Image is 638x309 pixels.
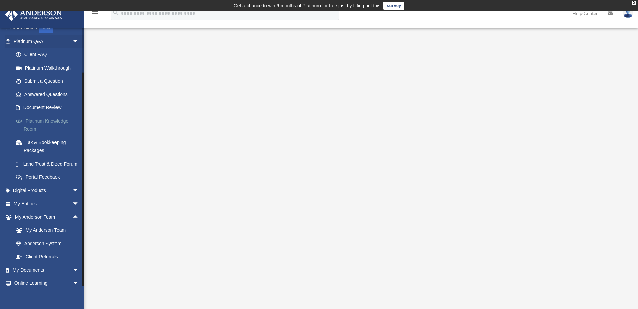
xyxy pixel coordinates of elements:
[9,250,89,264] a: Client Referrals
[72,35,86,48] span: arrow_drop_down
[72,210,86,224] span: arrow_drop_up
[72,263,86,277] span: arrow_drop_down
[9,224,89,237] a: My Anderson Team
[9,88,89,101] a: Answered Questions
[632,1,636,5] div: close
[179,56,542,258] iframe: <span data-mce-type="bookmark" style="display: inline-block; width: 0px; overflow: hidden; line-h...
[9,75,89,88] a: Submit a Question
[9,114,89,136] a: Platinum Knowledge Room
[5,210,89,224] a: My Anderson Teamarrow_drop_up
[5,35,89,48] a: Platinum Q&Aarrow_drop_down
[112,9,120,16] i: search
[91,12,99,17] a: menu
[72,184,86,197] span: arrow_drop_down
[91,9,99,17] i: menu
[9,61,86,75] a: Platinum Walkthrough
[9,171,89,184] a: Portal Feedback
[9,157,89,171] a: Land Trust & Deed Forum
[9,136,89,157] a: Tax & Bookkeeping Packages
[623,8,633,18] img: User Pic
[5,184,89,197] a: Digital Productsarrow_drop_down
[9,237,89,250] a: Anderson System
[383,2,404,10] a: survey
[5,263,89,277] a: My Documentsarrow_drop_down
[5,197,89,211] a: My Entitiesarrow_drop_down
[3,8,64,21] img: Anderson Advisors Platinum Portal
[9,101,89,115] a: Document Review
[72,197,86,211] span: arrow_drop_down
[5,277,89,290] a: Online Learningarrow_drop_down
[9,48,89,61] a: Client FAQ
[72,277,86,291] span: arrow_drop_down
[234,2,381,10] div: Get a chance to win 6 months of Platinum for free just by filling out this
